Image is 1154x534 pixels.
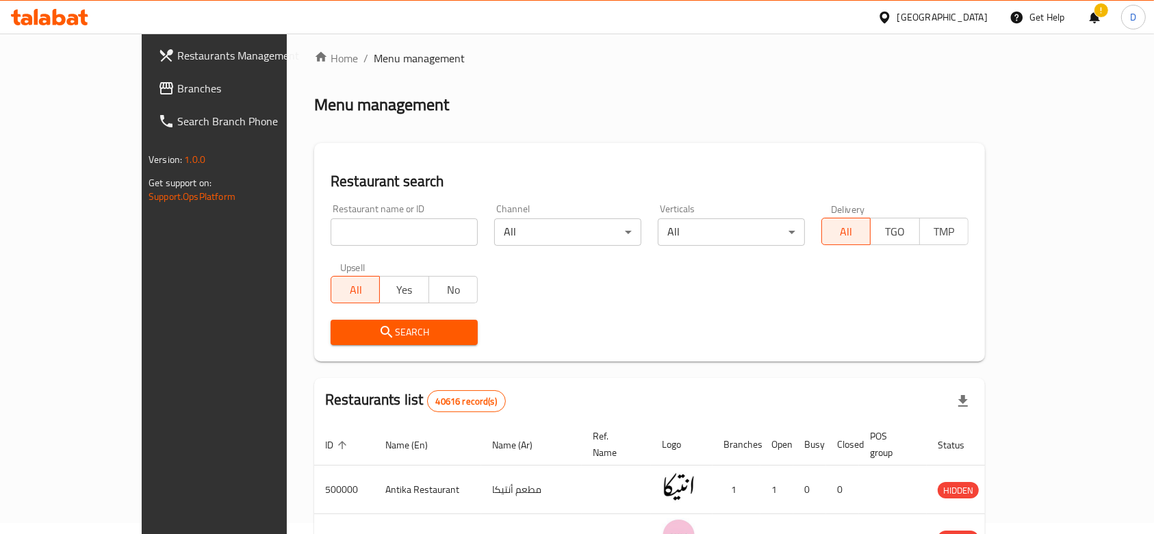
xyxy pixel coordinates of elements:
h2: Restaurant search [331,171,969,192]
th: Open [760,424,793,466]
button: All [821,218,871,245]
span: TMP [925,222,963,242]
th: Closed [826,424,859,466]
td: 0 [826,466,859,514]
h2: Menu management [314,94,449,116]
div: Export file [947,385,979,418]
th: Branches [713,424,760,466]
span: HIDDEN [938,483,979,498]
td: 500000 [314,466,374,514]
td: 1 [713,466,760,514]
span: Search [342,324,467,341]
th: Logo [651,424,713,466]
span: Branches [177,80,324,97]
span: Ref. Name [593,428,634,461]
a: Branches [147,72,335,105]
span: D [1130,10,1136,25]
button: TGO [870,218,919,245]
label: Delivery [831,204,865,214]
span: Status [938,437,982,453]
button: No [428,276,478,303]
span: All [828,222,865,242]
span: ID [325,437,351,453]
span: Yes [385,280,423,300]
span: Get support on: [149,174,211,192]
td: مطعم أنتيكا [481,466,582,514]
span: Search Branch Phone [177,113,324,129]
td: Antika Restaurant [374,466,481,514]
div: Total records count [427,390,506,412]
img: Antika Restaurant [662,470,696,504]
button: Yes [379,276,428,303]
a: Search Branch Phone [147,105,335,138]
span: POS group [870,428,910,461]
nav: breadcrumb [314,50,985,66]
input: Search for restaurant name or ID.. [331,218,478,246]
span: Restaurants Management [177,47,324,64]
span: No [435,280,472,300]
a: Home [314,50,358,66]
div: All [658,218,805,246]
span: Name (En) [385,437,446,453]
span: 40616 record(s) [428,395,505,408]
span: Menu management [374,50,465,66]
th: Busy [793,424,826,466]
span: Version: [149,151,182,168]
button: TMP [919,218,969,245]
a: Support.OpsPlatform [149,188,235,205]
button: All [331,276,380,303]
div: [GEOGRAPHIC_DATA] [897,10,988,25]
label: Upsell [340,262,366,272]
span: Name (Ar) [492,437,550,453]
li: / [363,50,368,66]
span: TGO [876,222,914,242]
a: Restaurants Management [147,39,335,72]
td: 1 [760,466,793,514]
span: 1.0.0 [184,151,205,168]
span: All [337,280,374,300]
button: Search [331,320,478,345]
h2: Restaurants list [325,390,506,412]
div: All [494,218,641,246]
td: 0 [793,466,826,514]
